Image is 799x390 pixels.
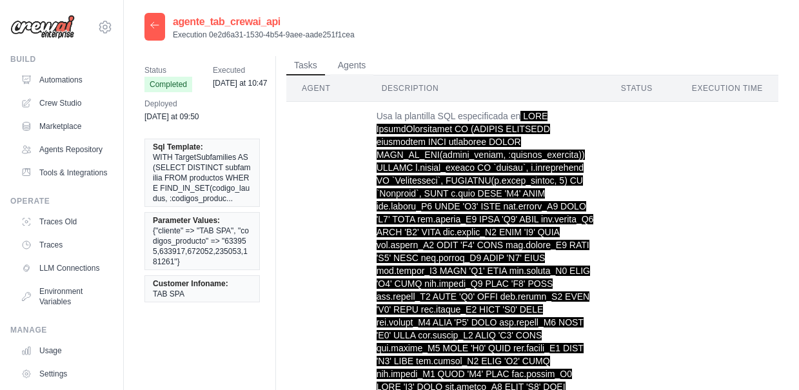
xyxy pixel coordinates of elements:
[735,328,799,390] div: Widget de chat
[153,278,228,289] span: Customer Infoname:
[173,30,355,40] p: Execution 0e2d6a31-1530-4b54-9aee-aade251f1cea
[286,56,325,75] button: Tasks
[213,79,268,88] time: September 29, 2025 at 10:47 hdvdC
[10,196,113,206] div: Operate
[173,14,355,30] h2: agente_tab_crewai_api
[153,289,184,299] span: TAB SPA
[15,340,113,361] a: Usage
[286,75,366,102] th: Agent
[735,328,799,390] iframe: Chat Widget
[153,226,252,267] span: {"cliente" => "TAB SPA", "codigos_producto" => "633955,633917,672052,235053,181261"}
[10,15,75,39] img: Logo
[15,139,113,160] a: Agents Repository
[15,281,113,312] a: Environment Variables
[366,75,606,102] th: Description
[153,215,220,226] span: Parameter Values:
[144,112,199,121] time: September 29, 2025 at 09:50 hdvdC
[144,64,192,77] span: Status
[15,258,113,278] a: LLM Connections
[144,97,199,110] span: Deployed
[213,64,268,77] span: Executed
[10,325,113,335] div: Manage
[15,235,113,255] a: Traces
[330,56,374,75] button: Agents
[15,70,113,90] a: Automations
[144,77,192,92] span: Completed
[676,75,778,102] th: Execution Time
[606,75,676,102] th: Status
[15,162,113,183] a: Tools & Integrations
[15,93,113,113] a: Crew Studio
[15,211,113,232] a: Traces Old
[10,54,113,64] div: Build
[153,142,203,152] span: Sql Template:
[153,152,252,204] span: WITH TargetSubfamilies AS (SELECT DISTINCT subfamilia FROM productos WHERE FIND_IN_SET(codigo_lau...
[15,116,113,137] a: Marketplace
[15,364,113,384] a: Settings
